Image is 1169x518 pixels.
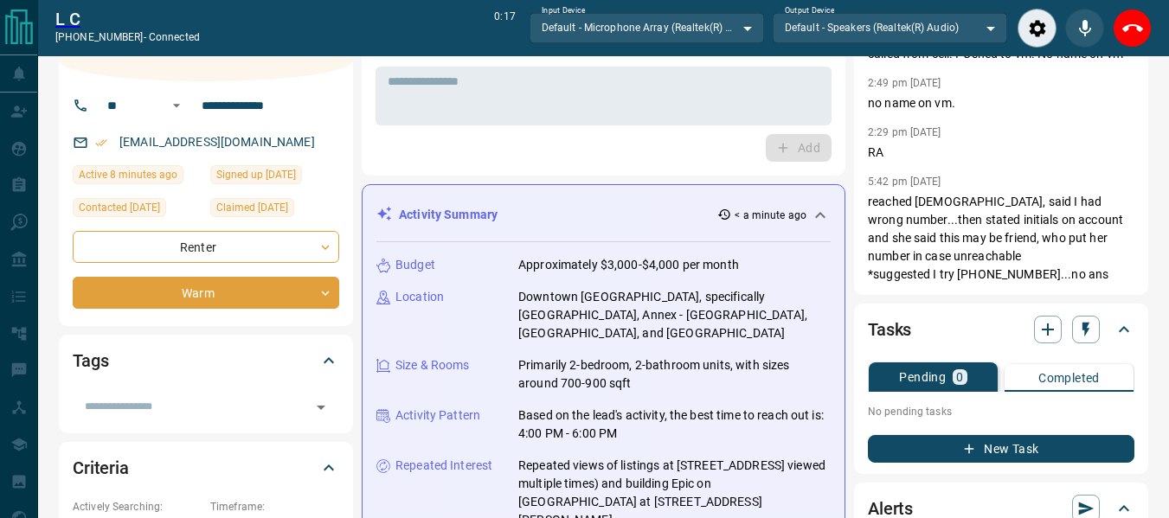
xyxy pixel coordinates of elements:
[868,144,1134,162] p: RA
[73,347,108,374] h2: Tags
[376,199,831,231] div: Activity Summary< a minute ago
[518,356,831,393] p: Primarily 2-bedroom, 2-bathroom units, with sizes around 700-900 sqft
[73,165,202,189] div: Mon Sep 15 2025
[395,356,470,374] p: Size & Rooms
[395,406,480,425] p: Activity Pattern
[95,137,107,149] svg: Email Verified
[868,77,941,89] p: 2:49 pm [DATE]
[395,457,492,475] p: Repeated Interest
[868,316,911,343] h2: Tasks
[868,399,1134,425] p: No pending tasks
[868,309,1134,350] div: Tasks
[119,135,315,149] a: [EMAIL_ADDRESS][DOMAIN_NAME]
[73,499,202,515] p: Actively Searching:
[785,5,834,16] label: Output Device
[1065,9,1104,48] div: Mute
[494,9,515,48] p: 0:17
[73,277,339,309] div: Warm
[773,13,1007,42] div: Default - Speakers (Realtek(R) Audio)
[530,13,764,42] div: Default - Microphone Array (Realtek(R) Audio)
[79,166,177,183] span: Active 8 minutes ago
[216,199,288,216] span: Claimed [DATE]
[518,288,831,342] p: Downtown [GEOGRAPHIC_DATA], specifically [GEOGRAPHIC_DATA], Annex - [GEOGRAPHIC_DATA], [GEOGRAPHI...
[542,5,586,16] label: Input Device
[1018,9,1057,48] div: Audio Settings
[868,94,1134,112] p: no name on vm.
[735,208,806,223] p: < a minute ago
[73,447,339,489] div: Criteria
[399,206,498,224] p: Activity Summary
[210,165,339,189] div: Tue May 19 2020
[216,166,296,183] span: Signed up [DATE]
[899,371,946,383] p: Pending
[868,126,941,138] p: 2:29 pm [DATE]
[210,499,339,515] p: Timeframe:
[149,31,200,43] span: connected
[868,176,941,188] p: 5:42 pm [DATE]
[395,288,444,306] p: Location
[166,95,187,116] button: Open
[55,29,200,45] p: [PHONE_NUMBER] -
[73,231,339,263] div: Renter
[73,340,339,381] div: Tags
[868,193,1134,284] p: reached [DEMOGRAPHIC_DATA], said I had wrong number...then stated initials on account and she sai...
[73,454,129,482] h2: Criteria
[210,198,339,222] div: Tue Jul 08 2025
[309,395,333,419] button: Open
[868,435,1134,463] button: New Task
[518,406,831,443] p: Based on the lead's activity, the best time to reach out is: 4:00 PM - 6:00 PM
[73,198,202,222] div: Thu Sep 04 2025
[1113,9,1152,48] div: End Call
[956,371,963,383] p: 0
[518,256,739,274] p: Approximately $3,000-$4,000 per month
[55,9,200,29] a: L C
[1038,372,1100,384] p: Completed
[79,199,160,216] span: Contacted [DATE]
[395,256,435,274] p: Budget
